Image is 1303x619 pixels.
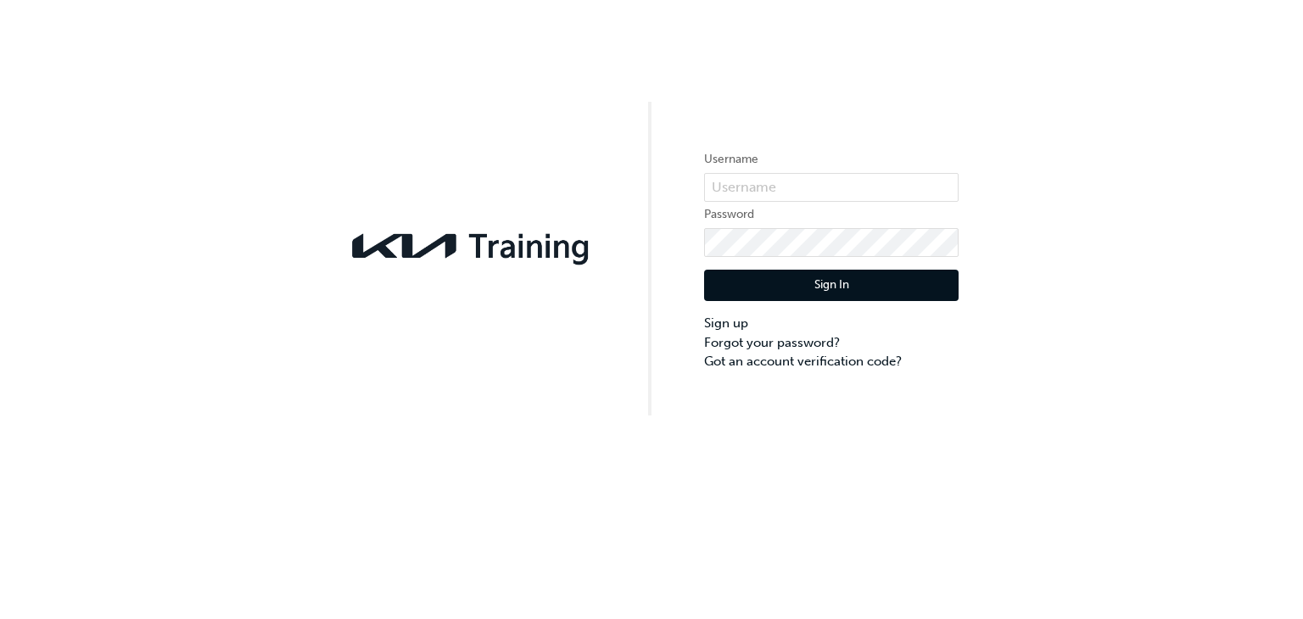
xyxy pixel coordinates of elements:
[704,204,959,225] label: Password
[704,270,959,302] button: Sign In
[704,333,959,353] a: Forgot your password?
[704,352,959,371] a: Got an account verification code?
[704,314,959,333] a: Sign up
[344,223,599,269] img: kia-training
[704,173,959,202] input: Username
[704,149,959,170] label: Username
